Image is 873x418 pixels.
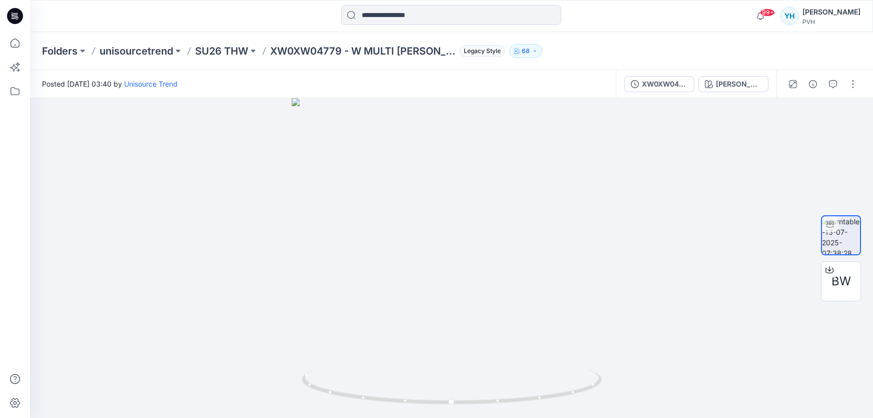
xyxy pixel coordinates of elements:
p: XW0XW04779 - W MULTI [PERSON_NAME] [270,44,455,58]
button: Legacy Style [455,44,505,58]
div: XW0XW04779 - W MULTI [PERSON_NAME] [642,79,688,90]
span: BW [831,272,851,290]
button: XW0XW04779 - W MULTI [PERSON_NAME] [624,76,694,92]
button: 68 [509,44,542,58]
button: [PERSON_NAME] [698,76,768,92]
a: unisourcetrend [100,44,173,58]
img: turntable-13-07-2025-07:38:28 [822,216,860,254]
span: Legacy Style [459,45,505,57]
a: Folders [42,44,78,58]
span: Posted [DATE] 03:40 by [42,79,178,89]
div: [PERSON_NAME] [802,6,860,18]
a: SU26 THW [195,44,248,58]
span: 99+ [760,9,775,17]
a: Unisource Trend [124,80,178,88]
button: Details [805,76,821,92]
div: [PERSON_NAME] [716,79,762,90]
div: PVH [802,18,860,26]
div: YH [780,7,798,25]
p: 68 [522,46,530,57]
